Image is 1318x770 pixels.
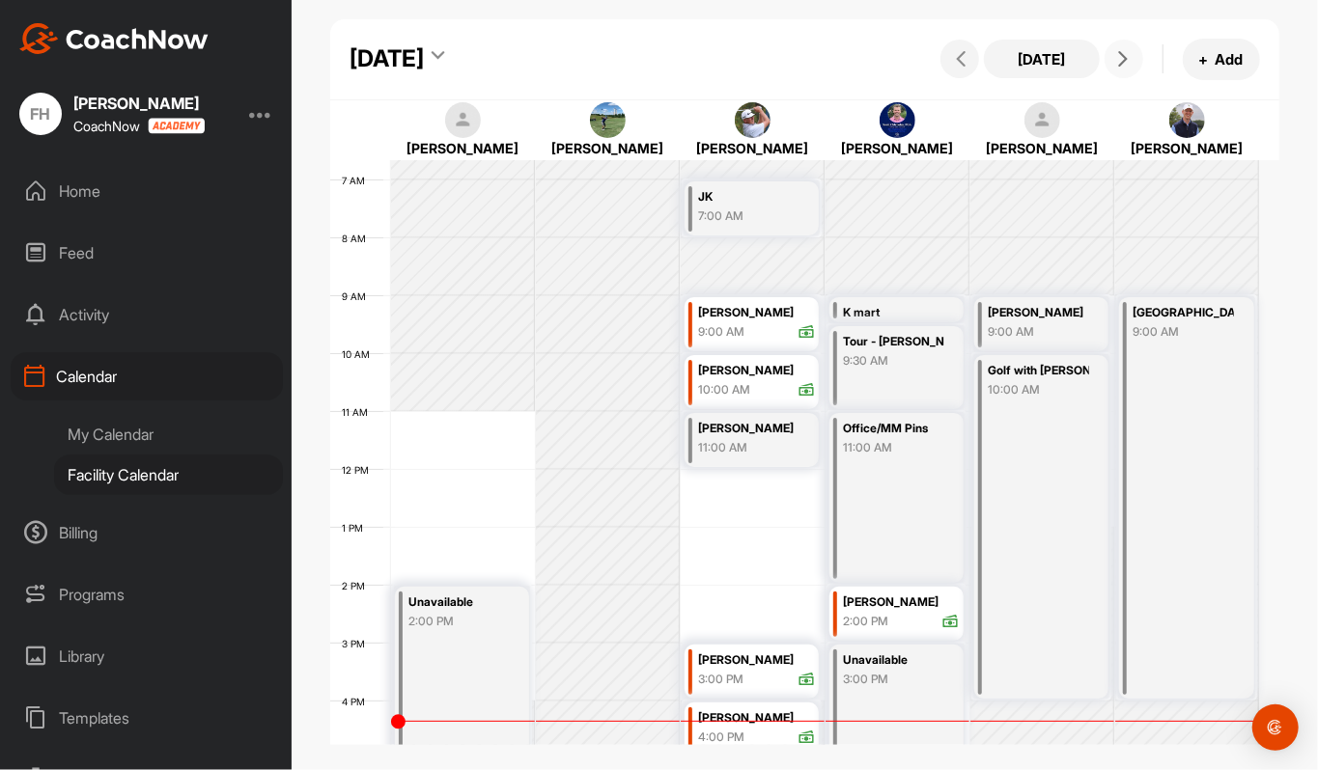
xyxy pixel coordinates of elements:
[843,439,943,456] div: 11:00 AM
[350,41,424,76] div: [DATE]
[54,454,283,495] div: Facility Calendar
[698,381,750,399] div: 10:00 AM
[11,352,283,400] div: Calendar
[1024,102,1061,139] img: square_default-ef6cabf814de5a2bf16c804365e32c732080f9872bdf737d349900a9daf73cf9.png
[698,302,815,324] div: [PERSON_NAME]
[1183,39,1260,80] button: +Add
[843,649,943,672] div: Unavailable
[843,352,943,370] div: 9:30 AM
[330,522,382,534] div: 1 PM
[148,118,205,134] img: CoachNow acadmey
[54,414,283,454] div: My Calendar
[1129,138,1246,158] div: [PERSON_NAME]
[19,93,62,135] div: FH
[405,138,521,158] div: [PERSON_NAME]
[735,102,771,139] img: square_f0fd8699626d342409a23b1a51ec4760.jpg
[698,439,799,456] div: 11:00 AM
[694,138,811,158] div: [PERSON_NAME]
[19,23,209,54] img: CoachNow
[590,102,627,139] img: square_76d474b740ca28bdc38895401cb2d4cb.jpg
[330,348,389,360] div: 10 AM
[698,649,815,672] div: [PERSON_NAME]
[1169,102,1206,139] img: square_c38149ace2d67fed064ce2ecdac316ab.jpg
[880,102,916,139] img: square_40516db2916e8261e2cdf582b2492737.jpg
[445,102,482,139] img: square_default-ef6cabf814de5a2bf16c804365e32c732080f9872bdf737d349900a9daf73cf9.png
[839,138,956,158] div: [PERSON_NAME]
[843,591,960,614] div: [PERSON_NAME]
[11,570,283,619] div: Programs
[330,580,384,591] div: 2 PM
[330,406,387,418] div: 11 AM
[11,229,283,277] div: Feed
[843,302,943,324] div: K mart
[11,694,283,742] div: Templates
[408,613,509,630] div: 2:00 PM
[988,360,1088,382] div: Golf with [PERSON_NAME]
[1252,704,1299,751] div: Open Intercom Messenger
[73,96,205,111] div: [PERSON_NAME]
[843,331,943,353] div: Tour - [PERSON_NAME] 10AM
[11,290,283,339] div: Activity
[330,464,388,476] div: 12 PM
[1198,49,1208,69] span: +
[984,40,1100,78] button: [DATE]
[988,302,1088,324] div: [PERSON_NAME]
[1133,302,1234,324] div: [GEOGRAPHIC_DATA]
[843,613,888,630] div: 2:00 PM
[988,323,1088,341] div: 9:00 AM
[698,207,799,225] div: 7:00 AM
[698,671,743,688] div: 3:00 PM
[698,186,799,208] div: JK
[408,591,509,614] div: Unavailable
[843,671,943,688] div: 3:00 PM
[984,138,1101,158] div: [PERSON_NAME]
[330,233,385,244] div: 8 AM
[330,696,384,707] div: 4 PM
[698,729,744,746] div: 4:00 PM
[73,118,205,134] div: CoachNow
[698,418,799,440] div: [PERSON_NAME]
[549,138,666,158] div: [PERSON_NAME]
[698,707,815,729] div: [PERSON_NAME]
[698,360,815,382] div: [PERSON_NAME]
[330,290,385,302] div: 9 AM
[330,638,384,649] div: 3 PM
[330,175,384,186] div: 7 AM
[1133,323,1234,341] div: 9:00 AM
[843,418,943,440] div: Office/MM Pins
[988,381,1088,399] div: 10:00 AM
[11,632,283,680] div: Library
[698,323,744,341] div: 9:00 AM
[11,509,283,557] div: Billing
[11,167,283,215] div: Home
